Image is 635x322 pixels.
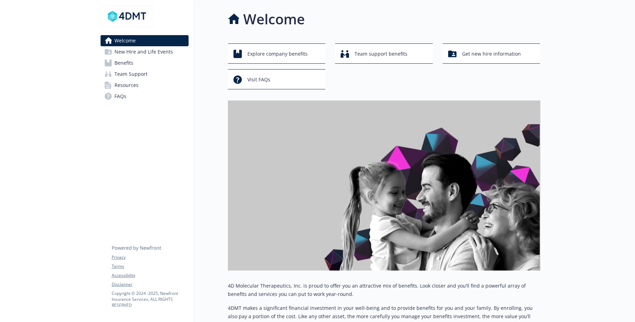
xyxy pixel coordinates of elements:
span: Resources [114,80,138,91]
a: Team Support [101,69,189,80]
p: Copyright © 2024 - 2025 , Newfront Insurance Services, ALL RIGHTS RESERVED [112,290,188,308]
a: FAQs [101,91,189,102]
span: Team support benefits [355,47,407,61]
button: Visit FAQs [228,69,326,89]
button: Team support benefits [335,43,433,64]
span: Explore company benefits [247,47,308,61]
span: FAQs [114,91,126,102]
span: Get new hire information [462,47,521,61]
a: Benefits [101,57,189,69]
span: Benefits [114,57,133,69]
img: overview page banner [228,100,540,271]
a: Welcome [101,35,189,46]
a: Disclaimer [112,281,188,288]
span: Team Support [114,69,148,80]
a: Resources [101,80,189,91]
a: Privacy [112,254,188,260]
h1: Welcome [243,9,305,30]
button: Explore company benefits [228,43,326,64]
a: Terms [112,263,188,269]
a: Accessibility [112,272,188,279]
button: Get new hire information [443,43,540,64]
a: New Hire and Life Events [101,46,189,57]
span: Welcome [114,35,136,46]
p: 4D Molecular Therapeutics, Inc. is proud to offer you an attractive mix of benefits. Look closer ... [228,282,540,298]
span: Visit FAQs [247,73,270,86]
span: New Hire and Life Events [114,46,173,57]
